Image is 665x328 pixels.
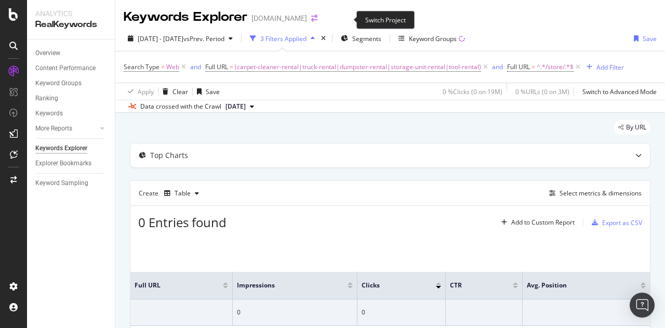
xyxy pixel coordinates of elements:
span: = [161,62,165,71]
button: 3 Filters Applied [246,30,319,47]
div: Content Performance [35,63,96,74]
div: 3 Filters Applied [260,34,307,43]
div: Export as CSV [602,218,642,227]
button: [DATE] [221,100,258,113]
span: = [230,62,233,71]
div: Table [175,190,191,196]
div: arrow-right-arrow-left [311,15,317,22]
div: and [190,62,201,71]
button: Save [193,83,220,100]
button: Add to Custom Report [497,214,575,231]
button: Save [630,30,657,47]
button: Keyword Groups [394,30,469,47]
span: Impressions [237,281,332,290]
div: Keywords Explorer [124,8,247,26]
div: legacy label [614,120,650,135]
div: Save [206,87,220,96]
div: More Reports [35,123,72,134]
div: Open Intercom Messenger [630,293,655,318]
div: Keyword Groups [409,34,457,43]
button: Table [160,185,203,202]
div: 0 % URLs ( 0 on 3M ) [515,87,569,96]
span: Full URL [135,281,207,290]
a: Keywords Explorer [35,143,108,154]
div: Add to Custom Report [511,219,575,226]
span: Avg. Position [527,281,625,290]
div: Overview [35,48,60,59]
div: 0 % Clicks ( 0 on 19M ) [443,87,502,96]
a: Ranking [35,93,108,104]
div: Analytics [35,8,107,19]
div: Clear [172,87,188,96]
span: Full URL [507,62,530,71]
a: Keyword Groups [35,78,108,89]
div: Data crossed with the Crawl [140,102,221,111]
a: Keyword Sampling [35,178,108,189]
button: Apply [124,83,154,100]
span: = [531,62,535,71]
a: Overview [35,48,108,59]
div: Apply [138,87,154,96]
span: CTR [450,281,497,290]
a: Explorer Bookmarks [35,158,108,169]
div: Create [139,185,203,202]
div: 0 [237,308,353,317]
button: [DATE] - [DATE]vsPrev. Period [124,30,237,47]
span: Full URL [205,62,228,71]
div: Keywords [35,108,63,119]
span: Search Type [124,62,159,71]
span: By URL [626,124,646,130]
div: Keyword Sampling [35,178,88,189]
span: Segments [352,34,381,43]
button: Export as CSV [588,214,642,231]
button: Segments [337,30,385,47]
button: and [492,62,503,72]
a: Content Performance [35,63,108,74]
div: RealKeywords [35,19,107,31]
div: and [492,62,503,71]
div: Top Charts [150,150,188,161]
a: Keywords [35,108,108,119]
button: Clear [158,83,188,100]
div: Save [643,34,657,43]
div: Switch to Advanced Mode [582,87,657,96]
span: vs Prev. Period [183,34,224,43]
div: Keywords Explorer [35,143,87,154]
div: Keyword Groups [35,78,82,89]
div: Ranking [35,93,58,104]
span: (carpet-cleaner-rental|truck-rental|dumpster-rental|storage-unit-rental|tool-rental) [235,60,481,74]
span: Web [166,60,179,74]
div: Explorer Bookmarks [35,158,91,169]
span: 0 Entries found [138,214,227,231]
button: Switch to Advanced Mode [578,83,657,100]
a: More Reports [35,123,97,134]
span: ^.*/store/.*$ [537,60,574,74]
div: [DOMAIN_NAME] [251,13,307,23]
span: 2025 Aug. 25th [225,102,246,111]
div: Select metrics & dimensions [560,189,642,198]
span: [DATE] - [DATE] [138,34,183,43]
button: and [190,62,201,72]
span: Clicks [362,281,420,290]
div: Switch Project [356,11,415,29]
button: Select metrics & dimensions [545,187,642,200]
div: 0 [362,308,441,317]
button: Add Filter [582,61,624,73]
div: times [319,33,328,44]
div: Add Filter [596,63,624,72]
